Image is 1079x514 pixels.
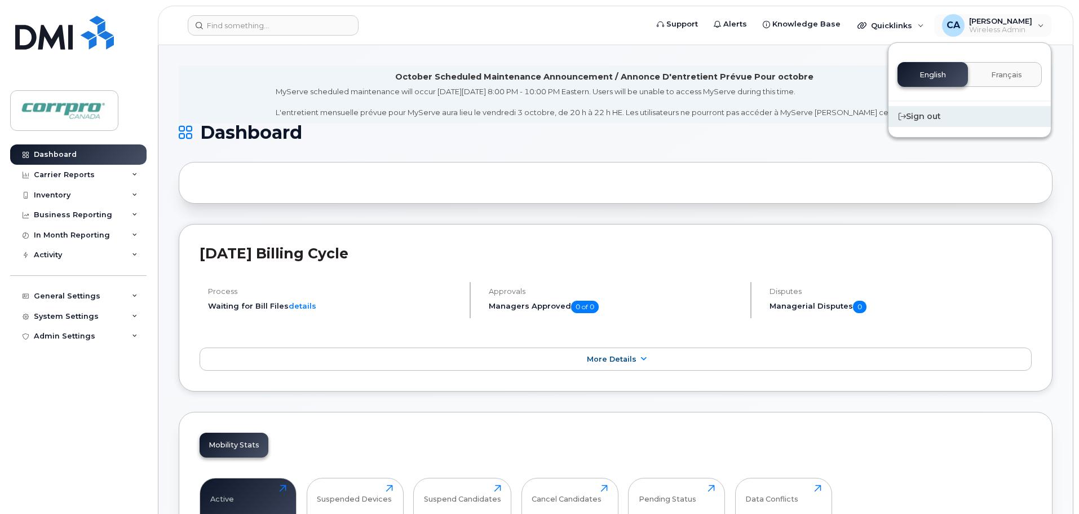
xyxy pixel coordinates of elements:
div: Pending Status [639,485,696,503]
div: MyServe scheduled maintenance will occur [DATE][DATE] 8:00 PM - 10:00 PM Eastern. Users will be u... [276,86,932,118]
span: 0 [853,301,866,313]
span: Dashboard [200,124,302,141]
h4: Disputes [770,287,1032,296]
h5: Managerial Disputes [770,301,1032,313]
a: details [289,301,316,310]
h4: Approvals [489,287,741,296]
div: Suspended Devices [317,485,392,503]
span: Français [991,71,1022,80]
div: Active [210,485,234,503]
h4: Process [208,287,460,296]
div: Cancel Candidates [532,485,602,503]
div: October Scheduled Maintenance Announcement / Annonce D'entretient Prévue Pour octobre [395,71,813,83]
div: Sign out [888,106,1051,127]
h2: [DATE] Billing Cycle [200,245,1032,262]
span: More Details [587,355,636,363]
h5: Managers Approved [489,301,741,313]
li: Waiting for Bill Files [208,301,460,311]
span: 0 of 0 [571,301,599,313]
div: Suspend Candidates [424,485,501,503]
div: Data Conflicts [745,485,798,503]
